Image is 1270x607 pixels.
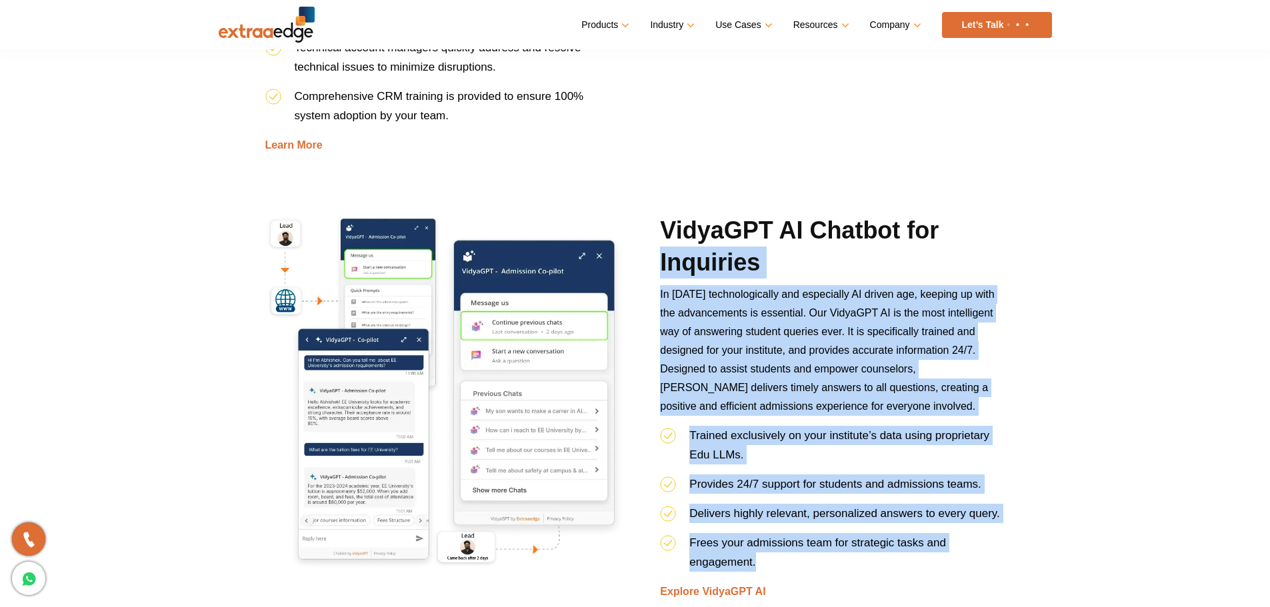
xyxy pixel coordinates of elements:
[650,15,692,35] a: Industry
[942,12,1052,38] a: Let’s Talk
[715,15,769,35] a: Use Cases
[660,289,994,412] span: In [DATE] technologically and especially AI driven age, keeping up with the advancements is essen...
[689,507,1000,520] span: Delivers highly relevant, personalized answers to every query.
[265,139,323,151] a: Learn More
[265,215,625,570] img: vidya-ai
[581,15,627,35] a: Products
[689,478,981,490] span: Provides 24/7 support for students and admissions teams.
[689,429,989,461] span: Trained exclusively on your institute’s data using proprietary Edu LLMs.
[689,536,946,568] span: Frees your admissions team for strategic tasks and engagement.
[295,90,584,122] span: Comprehensive CRM training is provided to ensure 100% system adoption by your team.
[660,215,1005,285] h2: VidyaGPT AI Chatbot for Inquiries
[295,41,581,73] span: Technical account managers quickly address and resolve technical issues to minimize disruptions.
[870,15,919,35] a: Company
[660,586,765,597] a: Explore VidyaGPT AI
[793,15,847,35] a: Resources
